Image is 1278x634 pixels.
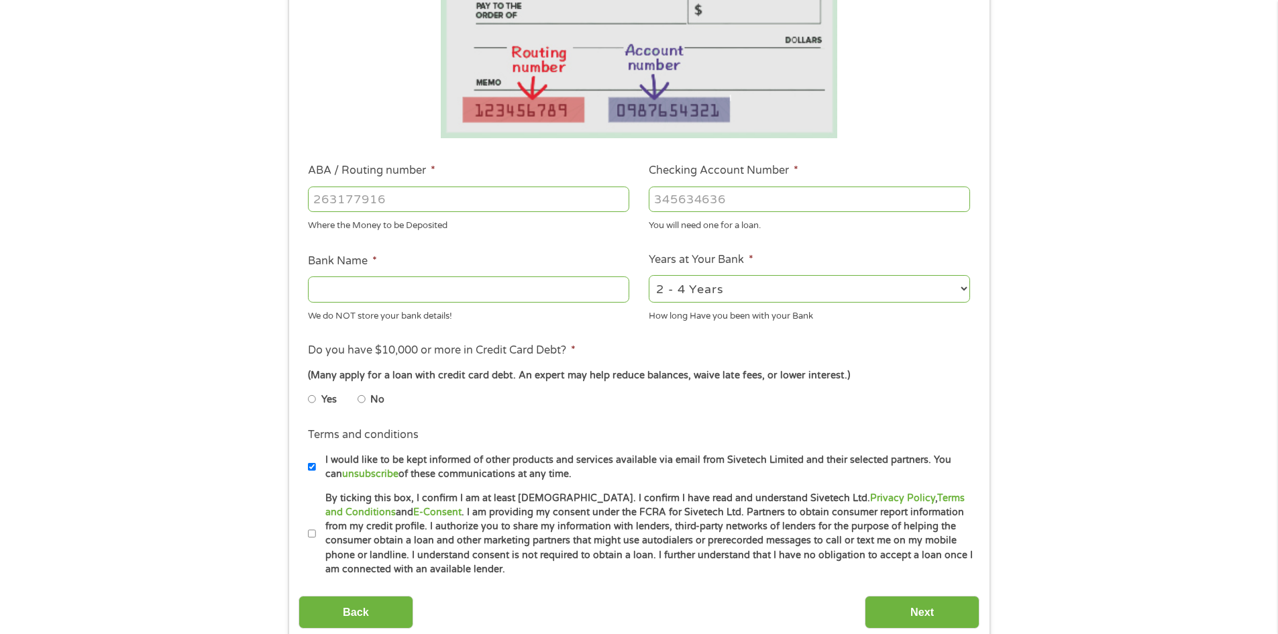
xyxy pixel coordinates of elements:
label: By ticking this box, I confirm I am at least [DEMOGRAPHIC_DATA]. I confirm I have read and unders... [316,491,974,577]
label: ABA / Routing number [308,164,435,178]
label: Do you have $10,000 or more in Credit Card Debt? [308,344,576,358]
label: Yes [321,392,337,407]
div: (Many apply for a loan with credit card debt. An expert may help reduce balances, waive late fees... [308,368,969,383]
label: Terms and conditions [308,428,419,442]
div: How long Have you been with your Bank [649,305,970,323]
label: No [370,392,384,407]
label: I would like to be kept informed of other products and services available via email from Sivetech... [316,453,974,482]
input: 263177916 [308,187,629,212]
label: Checking Account Number [649,164,798,178]
label: Bank Name [308,254,377,268]
a: E-Consent [413,507,462,518]
a: unsubscribe [342,468,398,480]
input: 345634636 [649,187,970,212]
a: Privacy Policy [870,492,935,504]
input: Next [865,596,979,629]
div: You will need one for a loan. [649,215,970,233]
div: We do NOT store your bank details! [308,305,629,323]
label: Years at Your Bank [649,253,753,267]
input: Back [299,596,413,629]
a: Terms and Conditions [325,492,965,518]
div: Where the Money to be Deposited [308,215,629,233]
